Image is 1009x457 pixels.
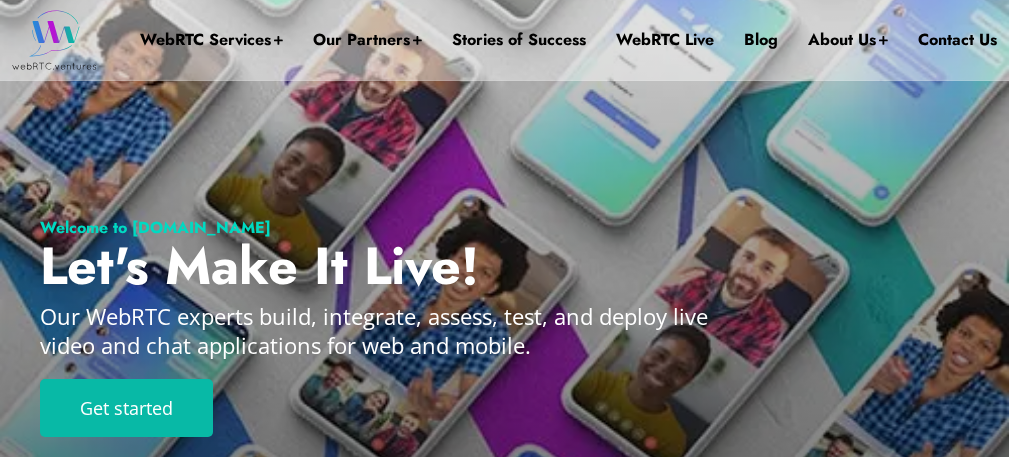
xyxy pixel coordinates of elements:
[80,399,173,417] span: Get started
[40,240,989,292] h2: Let's Make It Live!
[12,10,97,70] img: WebRTC.ventures
[40,379,213,437] a: Get started
[40,302,752,359] p: Our WebRTC experts build, integrate, assess, test, and deploy live video and chat applications fo...
[40,220,989,236] h1: Welcome to [DOMAIN_NAME]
